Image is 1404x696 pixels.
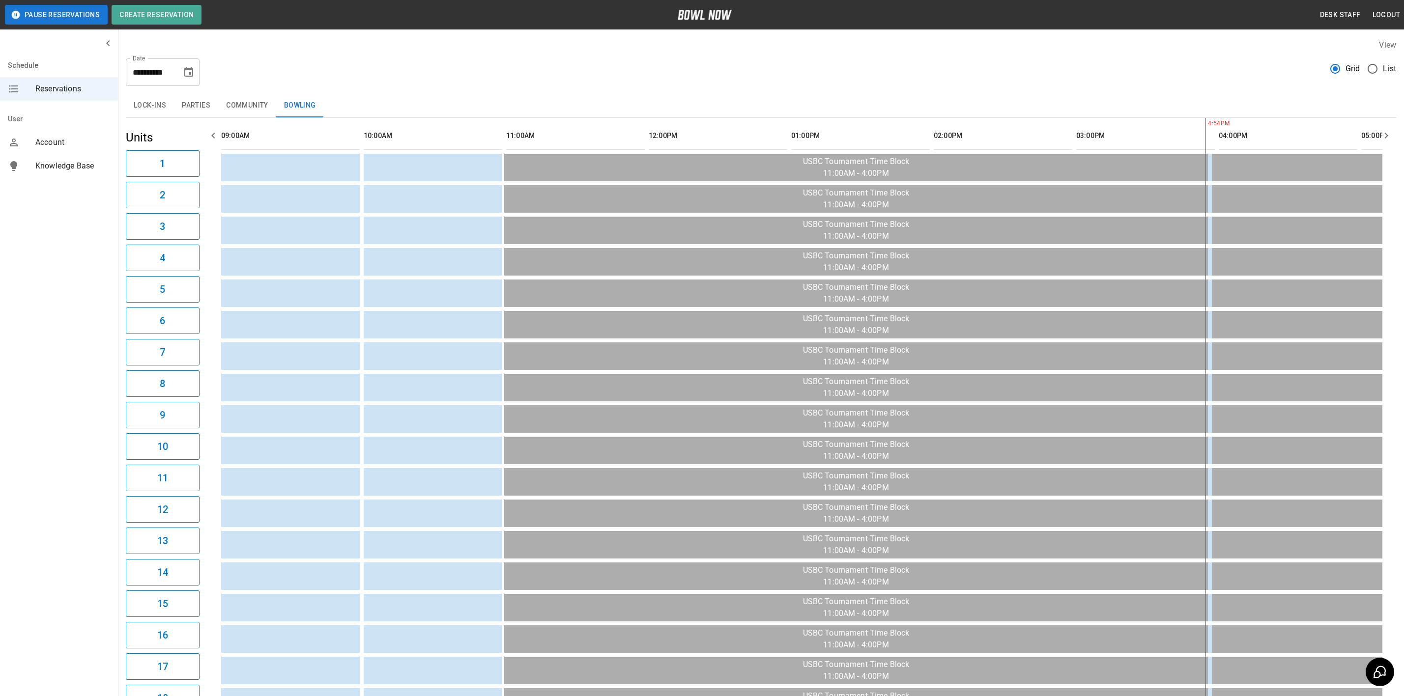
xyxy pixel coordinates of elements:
span: Reservations [35,83,110,95]
button: 12 [126,496,200,523]
button: Community [218,94,276,117]
button: 4 [126,245,200,271]
button: 8 [126,370,200,397]
h6: 7 [160,344,165,360]
h6: 2 [160,187,165,203]
h6: 6 [160,313,165,329]
h6: 4 [160,250,165,266]
button: Choose date, selected date is May 17, 2026 [179,62,199,82]
h6: 14 [157,564,168,580]
button: 7 [126,339,200,365]
th: 12:00PM [649,122,787,150]
h6: 5 [160,281,165,297]
label: View [1379,40,1396,50]
h6: 3 [160,219,165,234]
h6: 8 [160,376,165,391]
h6: 17 [157,659,168,674]
th: 10:00AM [364,122,502,150]
button: 17 [126,653,200,680]
span: 4:54PM [1205,119,1208,129]
span: Knowledge Base [35,160,110,172]
span: List [1383,63,1396,75]
button: 1 [126,150,200,177]
button: Bowling [276,94,324,117]
th: 11:00AM [506,122,645,150]
button: 3 [126,213,200,240]
h6: 12 [157,501,168,517]
h6: 13 [157,533,168,549]
h6: 9 [160,407,165,423]
h6: 11 [157,470,168,486]
button: 10 [126,433,200,460]
button: Lock-ins [126,94,174,117]
img: logo [678,10,732,20]
button: 9 [126,402,200,428]
button: Create Reservation [112,5,201,25]
div: inventory tabs [126,94,1396,117]
span: Grid [1346,63,1360,75]
button: Desk Staff [1316,6,1365,24]
button: 13 [126,528,200,554]
h6: 16 [157,627,168,643]
button: 11 [126,465,200,491]
button: Parties [174,94,218,117]
button: 14 [126,559,200,585]
h6: 15 [157,596,168,612]
button: 6 [126,307,200,334]
button: 2 [126,182,200,208]
h6: 10 [157,439,168,454]
button: Logout [1369,6,1404,24]
button: 5 [126,276,200,303]
button: 15 [126,590,200,617]
h5: Units [126,130,200,145]
th: 09:00AM [221,122,360,150]
span: Account [35,137,110,148]
button: Pause Reservations [5,5,108,25]
h6: 1 [160,156,165,171]
button: 16 [126,622,200,648]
